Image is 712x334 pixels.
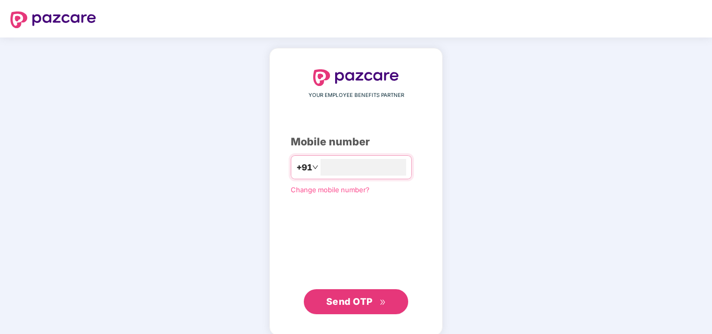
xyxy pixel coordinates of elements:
[291,185,370,194] a: Change mobile number?
[379,299,386,306] span: double-right
[313,69,399,86] img: logo
[291,134,421,150] div: Mobile number
[312,164,318,170] span: down
[304,289,408,314] button: Send OTPdouble-right
[10,11,96,28] img: logo
[326,296,373,307] span: Send OTP
[308,91,404,100] span: YOUR EMPLOYEE BENEFITS PARTNER
[296,161,312,174] span: +91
